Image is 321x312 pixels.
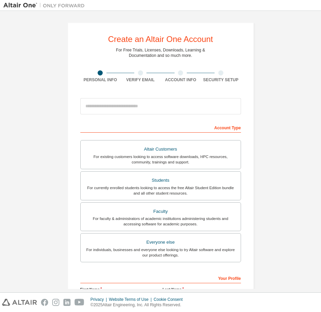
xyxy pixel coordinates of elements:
div: For currently enrolled students looking to access the free Altair Student Edition bundle and all ... [85,185,237,196]
div: Students [85,176,237,185]
div: Cookie Consent [154,297,186,302]
div: Account Info [161,77,201,83]
div: Your Profile [80,272,241,283]
div: Verify Email [120,77,161,83]
img: linkedin.svg [63,299,71,306]
label: Last Name [163,287,241,292]
div: For Free Trials, Licenses, Downloads, Learning & Documentation and so much more. [116,47,205,58]
div: Account Type [80,122,241,133]
div: For individuals, businesses and everyone else looking to try Altair software and explore our prod... [85,247,237,258]
img: altair_logo.svg [2,299,37,306]
div: For faculty & administrators of academic institutions administering students and accessing softwa... [85,216,237,227]
img: instagram.svg [52,299,59,306]
p: © 2025 Altair Engineering, Inc. All Rights Reserved. [91,302,187,308]
img: Altair One [3,2,88,9]
div: Create an Altair One Account [108,35,213,43]
img: youtube.svg [75,299,84,306]
div: For existing customers looking to access software downloads, HPC resources, community, trainings ... [85,154,237,165]
div: Website Terms of Use [109,297,154,302]
div: Faculty [85,207,237,216]
div: Privacy [91,297,109,302]
div: Security Setup [201,77,241,83]
img: facebook.svg [41,299,48,306]
div: Altair Customers [85,144,237,154]
div: Personal Info [80,77,121,83]
label: First Name [80,287,159,292]
div: Everyone else [85,238,237,247]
